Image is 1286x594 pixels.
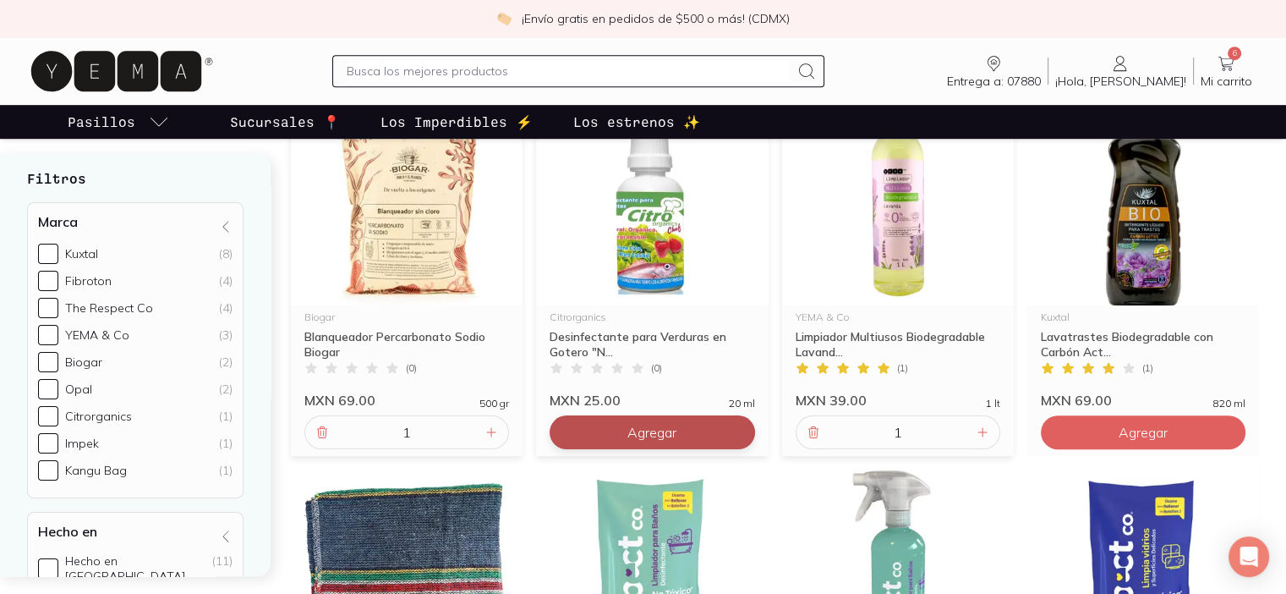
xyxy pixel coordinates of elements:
[230,112,340,132] p: Sucursales 📍
[1201,74,1252,89] span: Mi carrito
[377,105,536,139] a: Los Imperdibles ⚡️
[947,74,1041,89] span: Entrega a: 07880
[304,392,375,409] span: MXN 69.00
[1041,329,1245,360] div: Lavatrastes Biodegradable con Carbón Act...
[38,272,58,292] input: Fibroton(4)
[550,329,754,360] div: Desinfectante para Verduras en Gotero "N...
[796,392,867,409] span: MXN 39.00
[1041,312,1245,322] div: Kuxtal
[38,524,97,541] h4: Hecho en
[65,437,99,452] div: Impek
[38,245,58,265] input: Kuxtal(8)
[550,415,754,449] button: Agregar
[68,112,135,132] p: Pasillos
[65,355,102,371] div: Biogar
[536,97,768,305] img: Desinfectante Verduras Gotero Citrorgani
[219,437,233,452] div: (1)
[219,301,233,316] div: (4)
[65,301,153,316] div: The Respect Co
[219,247,233,262] div: (8)
[219,464,233,479] div: (1)
[522,10,790,27] p: ¡Envío gratis en pedidos de $500 o más! (CDMX)
[38,434,58,454] input: Impek(1)
[65,410,132,425] div: Citrorganics
[304,312,509,322] div: Biogar
[729,399,755,409] span: 20 ml
[1142,363,1153,373] span: ( 1 )
[38,380,58,400] input: Opal(2)
[219,410,233,425] div: (1)
[291,97,523,409] a: Blanqueador Percarbonato sodio BiogarBiogarBlanqueador Percarbonato Sodio Biogar(0)MXN 69.00500 gr
[219,355,233,371] div: (2)
[406,363,417,373] span: ( 0 )
[796,312,1000,322] div: YEMA & Co
[496,11,512,26] img: check
[1213,399,1245,409] span: 820 ml
[550,392,621,409] span: MXN 25.00
[1229,536,1269,577] div: Open Intercom Messenger
[1055,74,1186,89] span: ¡Hola, [PERSON_NAME]!
[550,312,754,322] div: Citrorganics
[347,61,791,81] input: Busca los mejores productos
[1194,53,1259,89] a: 6Mi carrito
[1228,47,1241,60] span: 6
[380,112,533,132] p: Los Imperdibles ⚡️
[1048,53,1193,89] a: ¡Hola, [PERSON_NAME]!
[291,97,523,305] img: Blanqueador Percarbonato sodio Biogar
[1119,424,1168,441] span: Agregar
[304,329,509,360] div: Blanqueador Percarbonato Sodio Biogar
[227,105,343,139] a: Sucursales 📍
[38,214,78,231] h4: Marca
[219,382,233,398] div: (2)
[65,274,112,289] div: Fibroton
[573,112,700,132] p: Los estrenos ✨
[65,464,127,479] div: Kangu Bag
[1041,415,1245,449] button: Agregar
[479,399,509,409] span: 500 gr
[38,353,58,373] input: Biogar(2)
[651,363,662,373] span: ( 0 )
[782,97,1014,409] a: Limpiador Multiusos Biodegradable LavandaYEMA & CoLimpiador Multiusos Biodegradable Lavand...(1)M...
[627,424,676,441] span: Agregar
[536,97,768,409] a: Desinfectante Verduras Gotero CitrorganiCitrorganicsDesinfectante para Verduras en Gotero "N...(0...
[212,554,233,585] div: (11)
[38,559,58,580] input: Hecho en [GEOGRAPHIC_DATA](11)
[38,461,58,481] input: Kangu Bag(1)
[38,299,58,319] input: The Respect Co(4)
[1041,392,1112,409] span: MXN 69.00
[65,328,129,344] div: YEMA & Co
[65,382,92,398] div: Opal
[219,274,233,289] div: (4)
[796,329,1000,360] div: Limpiador Multiusos Biodegradable Lavand...
[65,247,98,262] div: Kuxtal
[782,97,1014,305] img: Limpiador Multiusos Biodegradable Lavanda
[27,171,86,187] strong: Filtros
[64,105,172,139] a: pasillo-todos-link
[897,363,908,373] span: ( 1 )
[1027,97,1259,409] a: 1KuxtalLavatrastes Biodegradable con Carbón Act...(1)MXN 69.00820 ml
[1027,97,1259,305] img: 1
[38,407,58,427] input: Citrorganics(1)
[986,399,1000,409] span: 1 lt
[27,203,244,499] div: Marca
[219,328,233,344] div: (3)
[940,53,1048,89] a: Entrega a: 07880
[38,326,58,346] input: YEMA & Co(3)
[65,554,205,585] div: Hecho en [GEOGRAPHIC_DATA]
[570,105,703,139] a: Los estrenos ✨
